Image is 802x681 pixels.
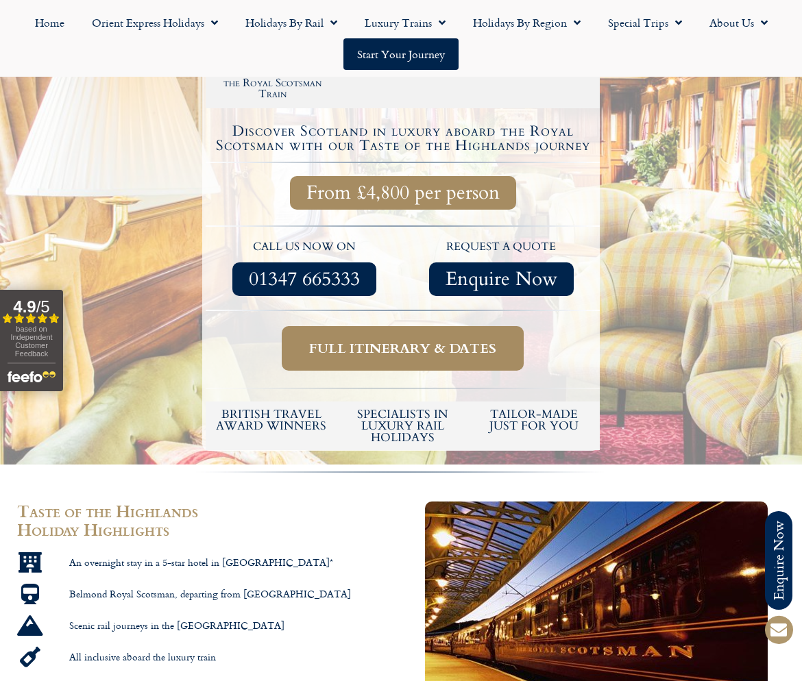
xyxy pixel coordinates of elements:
span: Scenic rail journeys in the [GEOGRAPHIC_DATA] [66,619,284,632]
span: An overnight stay in a 5-star hotel in [GEOGRAPHIC_DATA]* [66,556,333,569]
a: Special Trips [594,7,696,38]
h5: British Travel Award winners [212,408,330,432]
span: From £4,800 per person [306,184,500,201]
span: Belmond Royal Scotsman, departing from [GEOGRAPHIC_DATA] [66,588,351,601]
a: Luxury Trains [351,7,459,38]
h6: Specialists in luxury rail holidays [344,408,462,443]
a: About Us [696,7,781,38]
h2: An overnight stay in [GEOGRAPHIC_DATA] and 2 nights' aboard the Royal Scotsman Train [215,45,331,99]
h4: Discover Scotland in luxury aboard the Royal Scotsman with our Taste of the Highlands journey [208,124,598,153]
span: All inclusive aboard the luxury train [66,651,216,664]
a: Start your Journey [343,38,459,70]
a: From £4,800 per person [290,176,516,210]
h2: Taste of the Highlands [17,502,394,520]
h5: tailor-made just for you [475,408,593,432]
a: Enquire Now [429,262,574,296]
h2: Holiday Highlights [17,520,394,538]
a: Full itinerary & dates [282,326,524,371]
a: Home [21,7,78,38]
a: 01347 665333 [232,262,376,296]
span: Enquire Now [446,271,557,288]
span: Full itinerary & dates [309,340,496,357]
p: request a quote [410,238,594,256]
a: Holidays by Region [459,7,594,38]
a: Holidays by Rail [232,7,351,38]
p: call us now on [212,238,396,256]
h2: all table d'hôte meals, all alcoholic and other beverages [345,45,461,77]
span: 01347 665333 [249,271,360,288]
h2: all sightseeing excursions as shown in the itinerary [474,45,591,77]
nav: Menu [7,7,795,70]
a: Orient Express Holidays [78,7,232,38]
